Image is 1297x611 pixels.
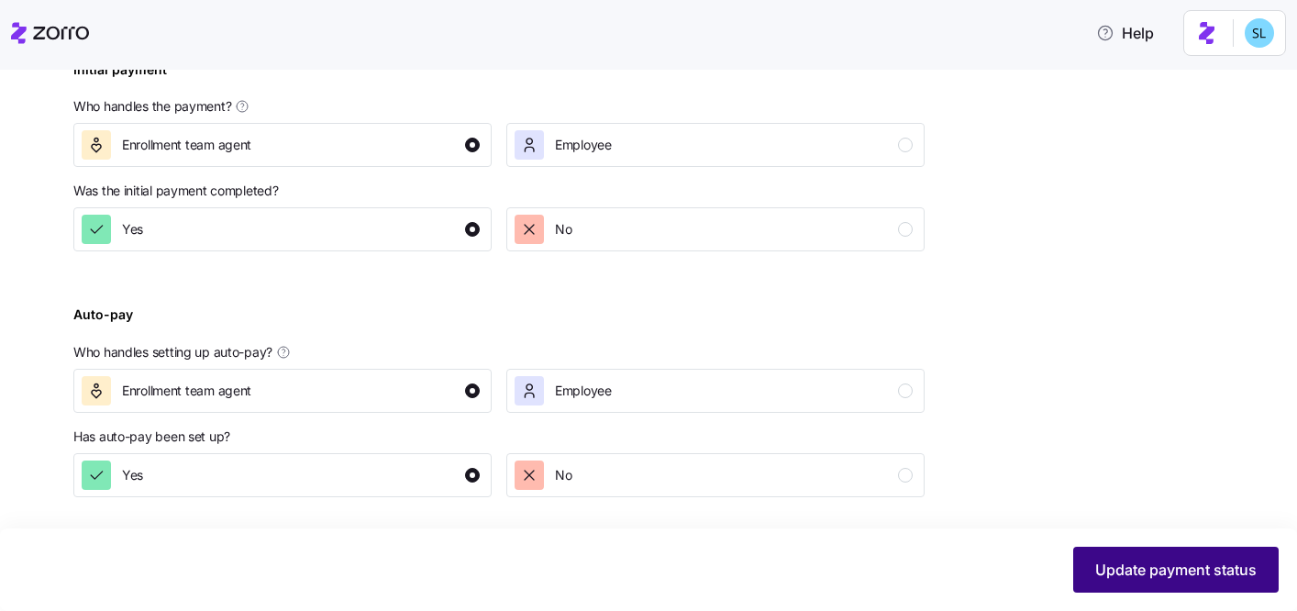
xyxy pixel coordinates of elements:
[555,220,571,239] span: No
[555,466,571,484] span: No
[73,428,230,446] span: Has auto-pay been set up?
[122,136,251,154] span: Enrollment team agent
[73,97,231,116] span: Who handles the payment?
[555,136,612,154] span: Employee
[73,182,278,200] span: Was the initial payment completed?
[1245,18,1274,48] img: 7c620d928e46699fcfb78cede4daf1d1
[1081,15,1169,51] button: Help
[73,60,167,94] div: Initial payment
[1073,547,1279,593] button: Update payment status
[122,382,251,400] span: Enrollment team agent
[555,382,612,400] span: Employee
[1095,559,1257,581] span: Update payment status
[122,220,143,239] span: Yes
[122,466,143,484] span: Yes
[73,305,133,339] div: Auto-pay
[73,343,272,361] span: Who handles setting up auto-pay?
[1096,22,1154,44] span: Help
